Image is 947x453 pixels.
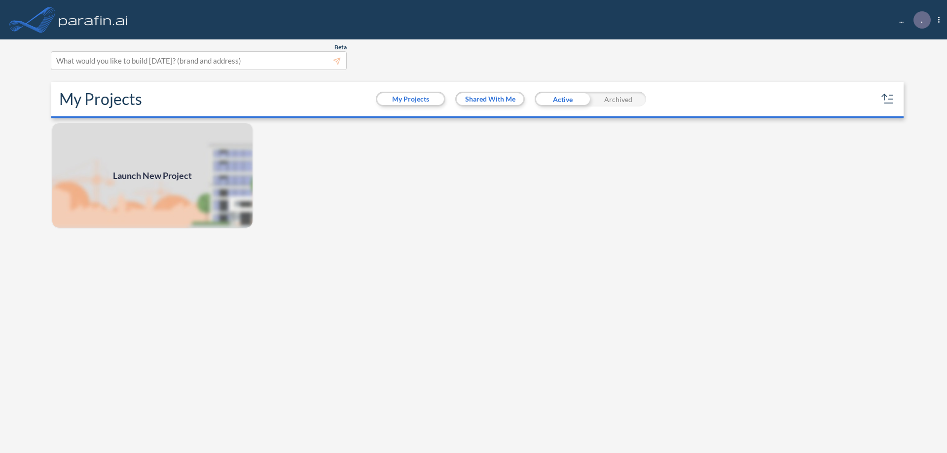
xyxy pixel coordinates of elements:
[457,93,523,105] button: Shared With Me
[51,122,254,229] a: Launch New Project
[884,11,940,29] div: ...
[57,10,130,30] img: logo
[535,92,590,106] div: Active
[334,43,347,51] span: Beta
[921,15,923,24] p: .
[59,90,142,108] h2: My Projects
[113,169,192,182] span: Launch New Project
[880,91,896,107] button: sort
[377,93,444,105] button: My Projects
[590,92,646,106] div: Archived
[51,122,254,229] img: add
